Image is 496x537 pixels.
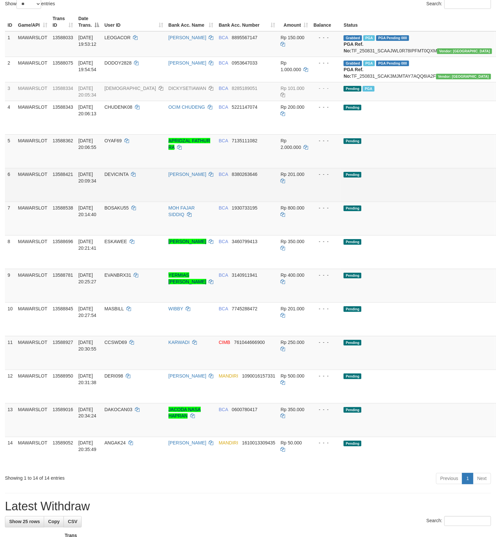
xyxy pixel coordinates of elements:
[53,138,73,143] span: 13588362
[5,57,15,82] td: 2
[78,86,96,98] span: [DATE] 20:05:34
[104,104,132,110] span: CHUDENK08
[15,235,50,269] td: MAWARSLOT
[76,13,102,31] th: Date Trans.: activate to sort column descending
[436,74,491,79] span: Vendor URL: https://secure10.1velocity.biz
[15,31,50,57] td: MAWARSLOT
[344,306,361,312] span: Pending
[219,172,228,177] span: BCA
[232,138,257,143] span: Copy 7135111082 to clipboard
[281,138,301,150] span: Rp 2.000.000
[15,13,50,31] th: Game/API: activate to sort column ascending
[311,13,341,31] th: Balance
[78,239,96,251] span: [DATE] 20:21:41
[344,273,361,278] span: Pending
[219,86,228,91] span: BCA
[344,441,361,446] span: Pending
[219,407,228,412] span: BCA
[363,35,375,41] span: Marked by bggfebrii
[169,239,206,244] a: [PERSON_NAME]
[344,86,361,92] span: Pending
[53,86,73,91] span: 13588334
[281,440,302,446] span: Rp 50.000
[363,86,374,92] span: Marked by bggfebrii
[281,86,304,91] span: Rp 101.000
[281,104,304,110] span: Rp 200.000
[166,13,216,31] th: Bank Acc. Name: activate to sort column ascending
[314,60,339,66] div: - - -
[219,440,238,446] span: MANDIRI
[314,34,339,41] div: - - -
[169,407,201,419] a: JACODA NASA HAPRAN
[169,205,195,217] a: MOH FAJAR SIDDIQ
[53,239,73,244] span: 13588696
[78,104,96,116] span: [DATE] 20:06:13
[5,82,15,101] td: 3
[15,269,50,302] td: MAWARSLOT
[344,35,362,41] span: Grabbed
[281,60,301,72] span: Rp 1.000.000
[53,272,73,278] span: 13588781
[376,35,409,41] span: PGA Pending
[78,138,96,150] span: [DATE] 20:06:55
[232,60,257,66] span: Copy 0953647033 to clipboard
[53,60,73,66] span: 13588075
[5,31,15,57] td: 1
[169,272,206,284] a: YERMIAS [PERSON_NAME]
[344,239,361,245] span: Pending
[5,235,15,269] td: 8
[314,104,339,110] div: - - -
[15,101,50,134] td: MAWARSLOT
[341,57,495,82] td: TF_250831_SCAK3MJMTAY7AQQ6IA2F
[216,13,278,31] th: Bank Acc. Number: activate to sort column ascending
[104,239,127,244] span: ESKAWEE
[169,104,205,110] a: OCIM CHUDENG
[15,134,50,168] td: MAWARSLOT
[78,60,96,72] span: [DATE] 19:54:54
[344,340,361,346] span: Pending
[314,238,339,245] div: - - -
[314,137,339,144] div: - - -
[104,86,156,91] span: [DEMOGRAPHIC_DATA]
[232,407,257,412] span: Copy 0600780417 to clipboard
[344,172,361,178] span: Pending
[15,57,50,82] td: MAWARSLOT
[169,440,206,446] a: [PERSON_NAME]
[219,272,228,278] span: BCA
[314,339,339,346] div: - - -
[219,35,228,40] span: BCA
[444,516,491,526] input: Search:
[314,272,339,278] div: - - -
[341,13,495,31] th: Status
[344,67,363,79] b: PGA Ref. No:
[78,272,96,284] span: [DATE] 20:25:27
[281,306,304,311] span: Rp 201.000
[281,205,304,211] span: Rp 800.000
[219,60,228,66] span: BCA
[232,86,257,91] span: Copy 8285189051 to clipboard
[15,82,50,101] td: MAWARSLOT
[344,407,361,413] span: Pending
[232,272,257,278] span: Copy 3140911941 to clipboard
[102,13,166,31] th: User ID: activate to sort column ascending
[281,407,304,412] span: Rp 350.000
[314,440,339,446] div: - - -
[219,138,228,143] span: BCA
[78,172,96,184] span: [DATE] 20:09:34
[219,205,228,211] span: BCA
[53,172,73,177] span: 13588421
[5,500,491,513] h1: Latest Withdraw
[314,373,339,379] div: - - -
[169,340,190,345] a: KARWADI
[169,138,210,150] a: APRIDZAL FATHUR RA
[104,172,128,177] span: DEVICINTA
[219,340,230,345] span: CIMB
[78,35,96,47] span: [DATE] 19:53:12
[53,205,73,211] span: 13588538
[232,104,257,110] span: Copy 5221147074 to clipboard
[232,205,257,211] span: Copy 1930733195 to clipboard
[104,272,131,278] span: EVANBRX31
[104,205,129,211] span: BOSAKU55
[5,13,15,31] th: ID
[15,202,50,235] td: MAWARSLOT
